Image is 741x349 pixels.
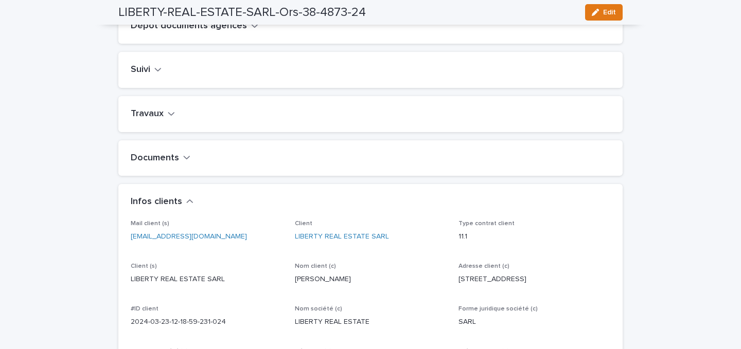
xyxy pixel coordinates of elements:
span: Type contrat client [458,221,515,227]
h2: LIBERTY-REAL-ESTATE-SARL-Ors-38-4873-24 [118,5,366,20]
p: 2024-03-23-12-18-59-231-024 [131,317,283,327]
p: SARL [458,317,610,327]
button: Edit [585,4,623,21]
p: [STREET_ADDRESS] [458,274,610,285]
span: Client (s) [131,263,157,269]
button: Suivi [131,64,162,76]
span: Nom client (c) [295,263,336,269]
span: Client [295,221,312,227]
h2: Dépôt documents agences [131,21,247,32]
h2: Travaux [131,108,164,120]
h2: Suivi [131,64,150,76]
p: LIBERTY REAL ESTATE SARL [131,274,283,285]
a: [EMAIL_ADDRESS][DOMAIN_NAME] [131,233,247,240]
p: LIBERTY REAL ESTATE [295,317,447,327]
h2: Documents [131,153,179,164]
button: Dépôt documents agences [131,21,258,32]
p: 11.1 [458,231,610,242]
span: Edit [603,9,616,16]
span: Adresse client (c) [458,263,509,269]
button: Travaux [131,108,175,120]
span: Mail client (s) [131,221,169,227]
span: #ID client [131,306,158,312]
p: [PERSON_NAME] [295,274,447,285]
button: Documents [131,153,190,164]
span: Forme juridique société (c) [458,306,538,312]
button: Infos clients [131,196,193,208]
span: Nom société (c) [295,306,342,312]
h2: Infos clients [131,196,182,208]
a: LIBERTY REAL ESTATE SARL [295,231,389,242]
